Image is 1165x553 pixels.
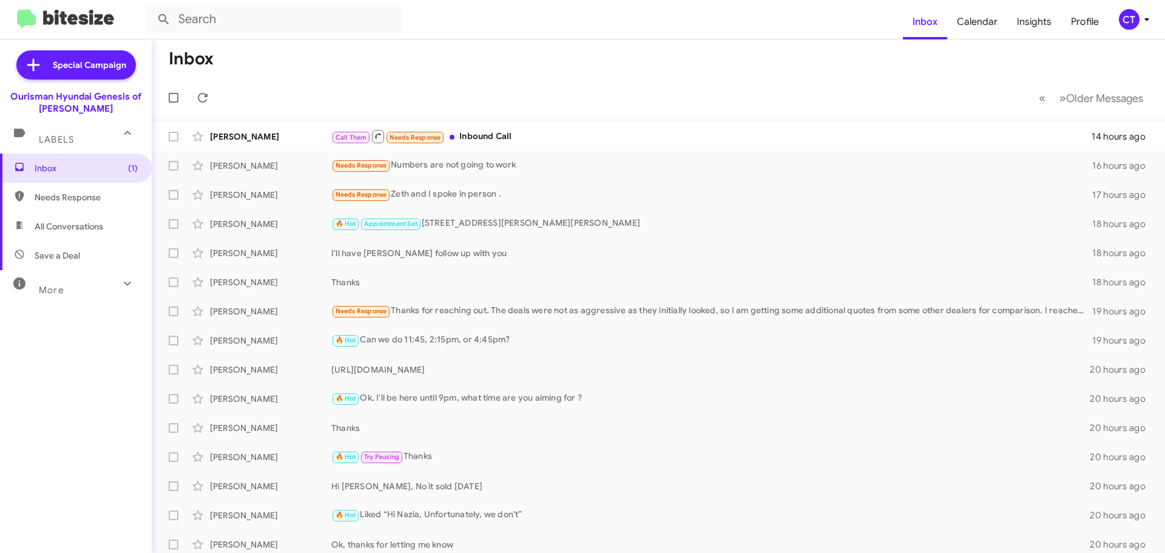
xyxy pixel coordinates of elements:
a: Inbox [903,4,947,39]
div: Numbers are not going to work [331,158,1092,172]
span: Labels [39,134,74,145]
div: 17 hours ago [1092,189,1155,201]
span: Inbox [35,162,138,174]
div: [PERSON_NAME] [210,218,331,230]
span: 🔥 Hot [336,395,356,402]
div: Ok, thanks for letting me know [331,538,1090,551]
div: [PERSON_NAME] [210,305,331,317]
nav: Page navigation example [1032,86,1150,110]
div: 20 hours ago [1090,451,1155,463]
div: Thanks [331,450,1090,464]
span: Needs Response [390,134,441,141]
div: CT [1119,9,1140,30]
div: Ok, I'll be here until 9pm, what time are you aiming for ? [331,392,1090,405]
div: 20 hours ago [1090,393,1155,405]
span: Needs Response [336,307,387,315]
div: 20 hours ago [1090,538,1155,551]
div: [PERSON_NAME] [210,189,331,201]
div: [PERSON_NAME] [210,509,331,521]
div: Can we do 11:45, 2:15pm, or 4:45pm? [331,333,1092,347]
div: 20 hours ago [1090,364,1155,376]
h1: Inbox [169,49,214,69]
div: [PERSON_NAME] [210,334,331,347]
span: More [39,285,64,296]
span: Call Them [336,134,367,141]
div: Thanks [331,276,1092,288]
span: 🔥 Hot [336,511,356,519]
span: (1) [128,162,138,174]
div: 20 hours ago [1090,480,1155,492]
input: Search [147,5,402,34]
span: Appointment Set [364,220,417,228]
span: Needs Response [35,191,138,203]
div: Thanks [331,422,1090,434]
div: [PERSON_NAME] [210,422,331,434]
div: 16 hours ago [1092,160,1155,172]
div: Thanks for reaching out. The deals were not as aggressive as they initially looked, so I am getti... [331,304,1092,318]
div: [PERSON_NAME] [210,364,331,376]
div: [PERSON_NAME] [210,131,331,143]
span: 🔥 Hot [336,336,356,344]
div: Zeth and I spoke in person . [331,188,1092,202]
div: 20 hours ago [1090,422,1155,434]
div: 18 hours ago [1092,276,1155,288]
a: Profile [1061,4,1109,39]
span: » [1059,90,1066,106]
span: Needs Response [336,161,387,169]
div: 19 hours ago [1092,305,1155,317]
button: Next [1052,86,1150,110]
a: Calendar [947,4,1007,39]
div: [PERSON_NAME] [210,480,331,492]
span: Older Messages [1066,92,1143,105]
span: « [1039,90,1045,106]
span: Try Pausing [364,453,399,461]
div: Liked “Hi Nazia, Unfortunately, we don't” [331,508,1090,522]
span: 🔥 Hot [336,453,356,461]
div: [STREET_ADDRESS][PERSON_NAME][PERSON_NAME] [331,217,1092,231]
div: 20 hours ago [1090,509,1155,521]
div: Hi [PERSON_NAME], No it sold [DATE] [331,480,1090,492]
span: Special Campaign [53,59,126,71]
div: [URL][DOMAIN_NAME] [331,364,1090,376]
div: [PERSON_NAME] [210,160,331,172]
a: Insights [1007,4,1061,39]
div: [PERSON_NAME] [210,538,331,551]
div: [PERSON_NAME] [210,393,331,405]
button: CT [1109,9,1152,30]
div: 14 hours ago [1092,131,1155,143]
div: [PERSON_NAME] [210,451,331,463]
div: I'll have [PERSON_NAME] follow up with you [331,247,1092,259]
span: 🔥 Hot [336,220,356,228]
span: Save a Deal [35,249,80,262]
div: 19 hours ago [1092,334,1155,347]
div: [PERSON_NAME] [210,247,331,259]
a: Special Campaign [16,50,136,80]
button: Previous [1032,86,1053,110]
span: Needs Response [336,191,387,198]
div: [PERSON_NAME] [210,276,331,288]
div: 18 hours ago [1092,218,1155,230]
span: All Conversations [35,220,103,232]
div: 18 hours ago [1092,247,1155,259]
div: Inbound Call [331,129,1092,144]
